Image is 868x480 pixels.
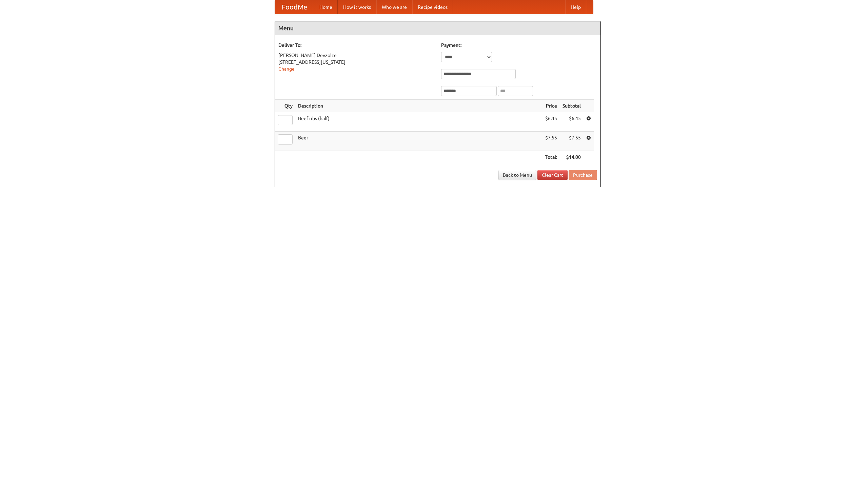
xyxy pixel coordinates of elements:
th: Description [295,100,542,112]
h5: Payment: [441,42,597,49]
a: Back to Menu [498,170,536,180]
th: $14.00 [560,151,584,164]
a: Home [314,0,338,14]
button: Purchase [569,170,597,180]
h4: Menu [275,21,600,35]
td: Beef ribs (half) [295,112,542,132]
a: Clear Cart [537,170,568,180]
a: How it works [338,0,376,14]
div: [PERSON_NAME] Devzolze [278,52,434,59]
a: FoodMe [275,0,314,14]
a: Change [278,66,295,72]
div: [STREET_ADDRESS][US_STATE] [278,59,434,65]
td: Beer [295,132,542,151]
a: Help [565,0,586,14]
td: $7.55 [560,132,584,151]
a: Recipe videos [412,0,453,14]
h5: Deliver To: [278,42,434,49]
th: Price [542,100,560,112]
th: Subtotal [560,100,584,112]
a: Who we are [376,0,412,14]
td: $7.55 [542,132,560,151]
th: Qty [275,100,295,112]
td: $6.45 [560,112,584,132]
th: Total: [542,151,560,164]
td: $6.45 [542,112,560,132]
